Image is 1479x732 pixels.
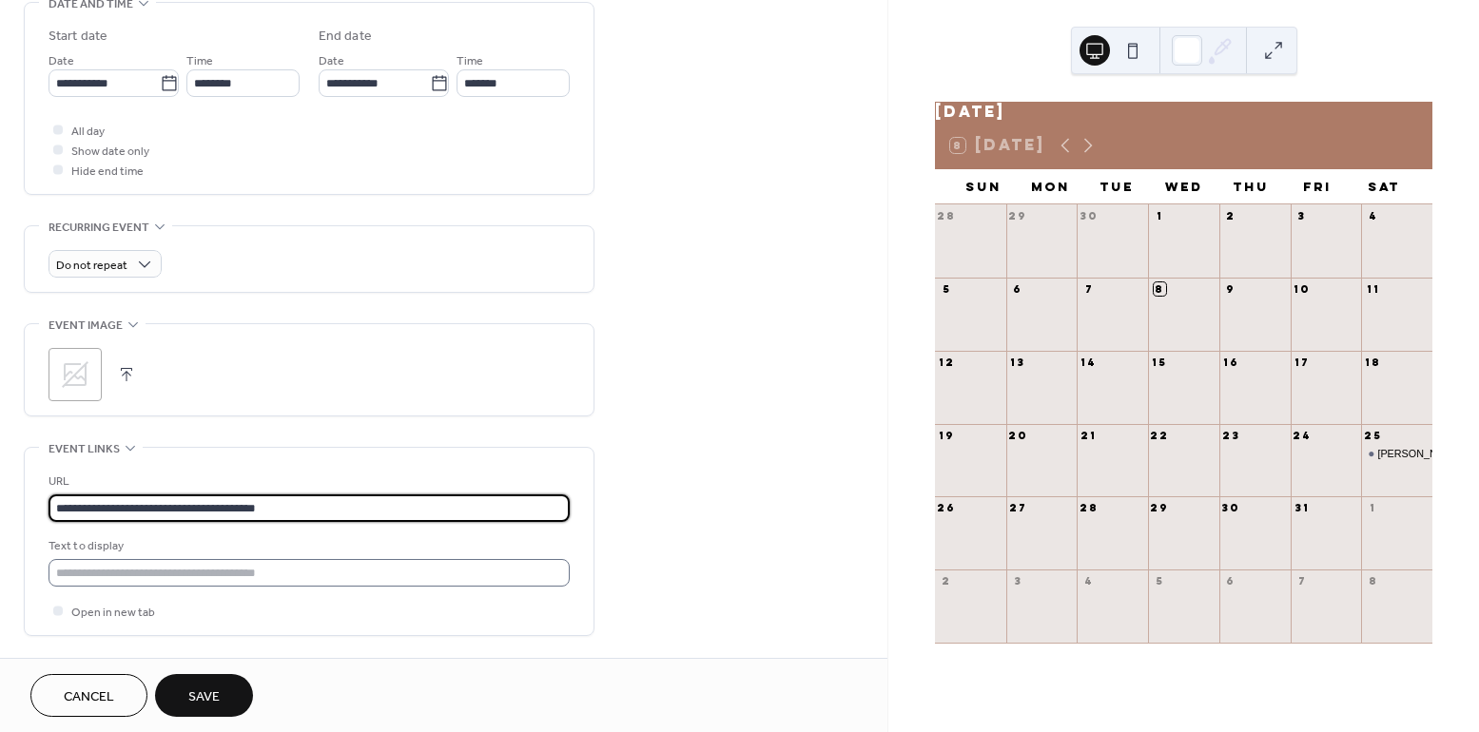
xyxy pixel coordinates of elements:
div: 6 [1011,282,1024,296]
div: End date [319,27,372,47]
div: Sat [1351,169,1417,205]
span: Show date only [71,142,149,162]
span: Date [319,51,344,71]
div: 4 [1082,575,1096,588]
div: 28 [940,210,953,223]
span: Save [188,687,220,707]
div: 24 [1295,429,1309,442]
div: 22 [1154,429,1167,442]
div: ; [49,348,102,401]
div: Sun [950,169,1017,205]
div: 7 [1295,575,1309,588]
div: 21 [1082,429,1096,442]
div: 7 [1082,282,1096,296]
div: 25 [1367,429,1380,442]
div: 30 [1082,210,1096,223]
div: 29 [1011,210,1024,223]
div: Text to display [49,536,566,556]
div: Mon [1017,169,1083,205]
span: Hide end time [71,162,144,182]
div: 1 [1367,502,1380,515]
div: 8 [1367,575,1380,588]
span: Recurring event [49,218,149,238]
div: 11 [1367,282,1380,296]
button: Cancel [30,674,147,717]
div: 12 [940,356,953,369]
span: Event image [49,316,123,336]
div: [DATE] [935,102,1432,123]
div: 6 [1224,575,1237,588]
div: 29 [1154,502,1167,515]
span: Time [457,51,483,71]
div: 17 [1295,356,1309,369]
div: 10 [1295,282,1309,296]
div: URL [49,472,566,491]
span: Time [186,51,213,71]
div: 1 [1154,210,1167,223]
div: Thu [1217,169,1284,205]
div: 4 [1367,210,1380,223]
div: 5 [940,282,953,296]
div: 3 [1295,210,1309,223]
div: 2 [1224,210,1237,223]
div: 30 [1224,502,1237,515]
span: Date [49,51,74,71]
div: 18 [1367,356,1380,369]
div: Sarah McQuaid [1361,447,1432,461]
div: 2 [940,575,953,588]
div: 5 [1154,575,1167,588]
span: Event links [49,439,120,459]
div: 27 [1011,502,1024,515]
div: [PERSON_NAME] [1377,447,1462,461]
div: 8 [1154,282,1167,296]
div: Fri [1284,169,1351,205]
button: Save [155,674,253,717]
div: Start date [49,27,107,47]
span: All day [71,122,105,142]
div: 3 [1011,575,1024,588]
div: 26 [940,502,953,515]
div: 16 [1224,356,1237,369]
div: Wed [1150,169,1216,205]
div: 14 [1082,356,1096,369]
div: 20 [1011,429,1024,442]
div: 23 [1224,429,1237,442]
div: 15 [1154,356,1167,369]
div: Tue [1083,169,1150,205]
div: 13 [1011,356,1024,369]
div: 9 [1224,282,1237,296]
span: Open in new tab [71,603,155,623]
div: 28 [1082,502,1096,515]
span: Cancel [64,687,114,707]
div: 31 [1295,502,1309,515]
div: 19 [940,429,953,442]
span: Do not repeat [56,255,127,277]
